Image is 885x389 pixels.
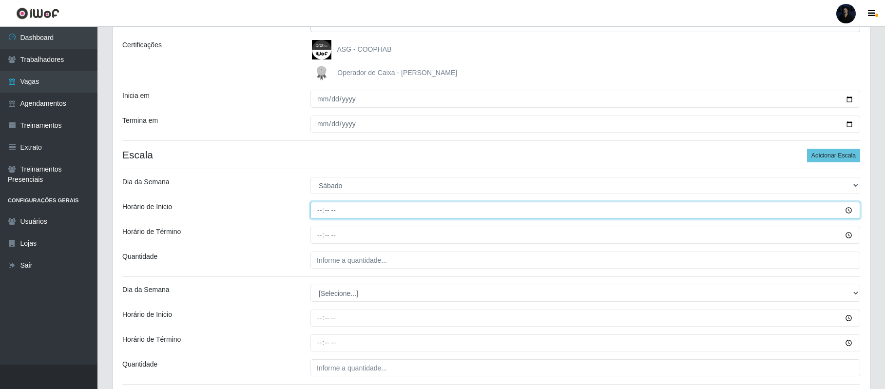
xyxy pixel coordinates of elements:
[122,202,172,212] label: Horário de Inicio
[337,69,457,77] span: Operador de Caixa - [PERSON_NAME]
[310,227,860,244] input: 00:00
[122,334,181,345] label: Horário de Término
[310,202,860,219] input: 00:00
[122,252,157,262] label: Quantidade
[122,116,158,126] label: Termina em
[310,334,860,351] input: 00:00
[122,285,170,295] label: Dia da Semana
[122,359,157,370] label: Quantidade
[122,310,172,320] label: Horário de Inicio
[122,91,150,101] label: Inicia em
[16,7,59,19] img: CoreUI Logo
[310,116,860,133] input: 00/00/0000
[122,227,181,237] label: Horário de Término
[122,40,162,50] label: Certificações
[310,359,860,376] input: Informe a quantidade...
[310,310,860,327] input: 00:00
[122,149,860,161] h4: Escala
[310,252,860,269] input: Informe a quantidade...
[312,40,335,59] img: ASG - COOPHAB
[122,177,170,187] label: Dia da Semana
[337,45,392,53] span: ASG - COOPHAB
[807,149,860,162] button: Adicionar Escala
[312,63,335,83] img: Operador de Caixa - Queiroz Atacadão
[310,91,860,108] input: 00/00/0000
